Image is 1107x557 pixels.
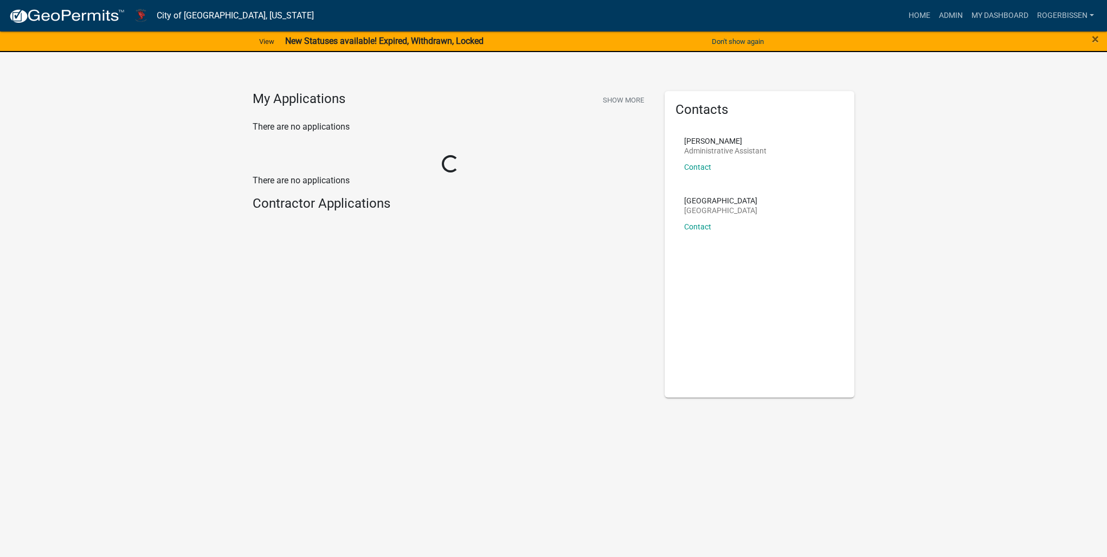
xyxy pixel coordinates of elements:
button: Close [1092,33,1099,46]
a: RogerBissen [1033,5,1098,26]
button: Don't show again [707,33,768,50]
p: There are no applications [253,174,648,187]
strong: New Statuses available! Expired, Withdrawn, Locked [285,36,484,46]
h5: Contacts [675,102,844,118]
h4: My Applications [253,91,345,107]
span: × [1092,31,1099,47]
wm-workflow-list-section: Contractor Applications [253,196,648,216]
img: City of Harlan, Iowa [133,8,148,23]
p: [GEOGRAPHIC_DATA] [684,197,757,204]
a: Admin [935,5,967,26]
a: My Dashboard [967,5,1033,26]
p: [GEOGRAPHIC_DATA] [684,207,757,214]
a: Home [904,5,935,26]
a: View [255,33,279,50]
p: Administrative Assistant [684,147,767,155]
a: Contact [684,163,711,171]
p: [PERSON_NAME] [684,137,767,145]
button: Show More [598,91,648,109]
p: There are no applications [253,120,648,133]
a: Contact [684,222,711,231]
h4: Contractor Applications [253,196,648,212]
a: City of [GEOGRAPHIC_DATA], [US_STATE] [157,7,314,25]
